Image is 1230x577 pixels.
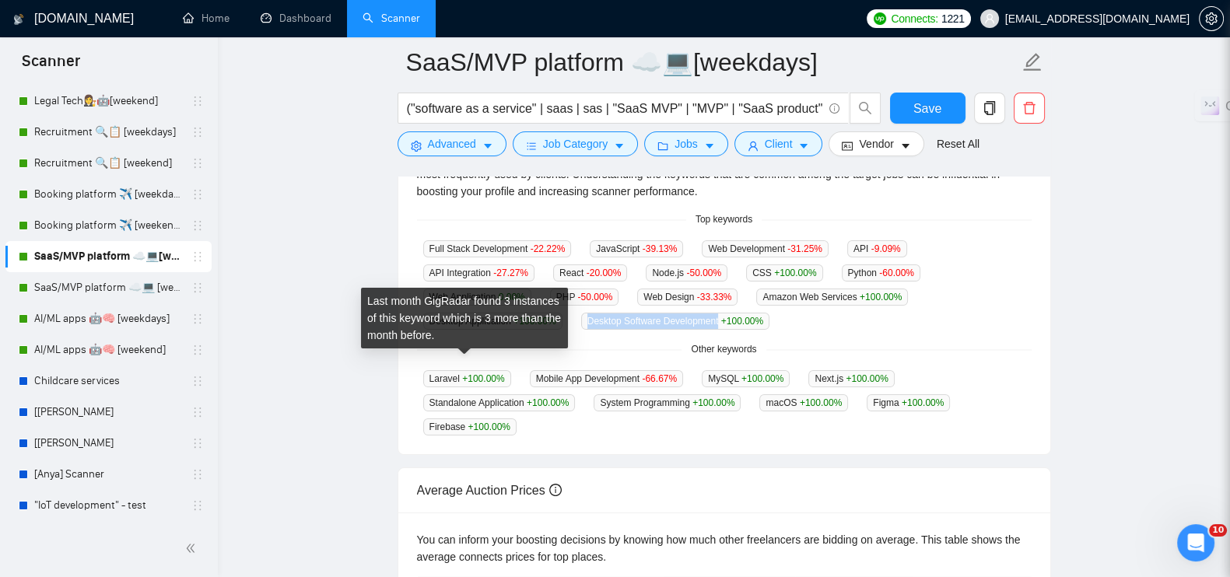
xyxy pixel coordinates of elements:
span: Web Design [637,288,738,306]
a: SaaS/MVP platform ☁️💻[weekdays] [34,241,182,272]
span: Client [765,135,793,152]
span: folder [657,140,668,152]
button: settingAdvancedcaret-down [398,131,506,156]
input: Search Freelance Jobs... [407,99,822,118]
span: -9.09 % [871,243,901,254]
span: holder [191,499,204,512]
span: holder [191,344,204,356]
button: copy [974,93,1005,124]
span: Jobs [675,135,698,152]
div: Last month GigRadar found 3 instances of this keyword which is 3 more than the month before. [361,288,568,348]
span: idcard [842,140,853,152]
span: Job Category [543,135,608,152]
span: -60.00 % [879,268,914,278]
button: setting [1199,6,1224,31]
a: Legal Tech👩‍⚖️🤖[weekend] [34,86,182,117]
span: double-left [185,540,201,556]
span: edit [1022,52,1043,72]
div: green [52,5,71,24]
span: holder [191,375,204,387]
div: Add a Note [96,2,121,27]
span: delete [1014,101,1044,115]
span: Node.js [646,264,727,282]
span: API [847,240,907,257]
span: Laravel [423,370,511,387]
span: -66.67 % [642,373,677,384]
button: Save [890,93,965,124]
span: JavaScript [590,240,683,257]
span: copy [975,101,1004,115]
a: [[PERSON_NAME] [34,428,182,459]
span: Full Stack Development [423,240,572,257]
span: -39.13 % [643,243,678,254]
span: holder [191,468,204,481]
div: Share on X [146,2,171,27]
span: PHP [550,288,619,306]
span: caret-down [798,140,809,152]
div: You can inform your boosting decisions by knowing how much other freelancers are bidding on avera... [417,531,1032,565]
span: Web Development [702,240,829,257]
a: Childcare services [34,365,182,397]
div: Create a Quoteshot [121,2,146,27]
input: Scanner name... [406,43,1019,82]
img: upwork-logo.png [874,12,886,25]
a: Booking platform ✈️ [weekdays] [34,179,182,210]
span: holder [191,157,204,170]
span: +100.00 % [468,421,510,432]
span: holder [191,219,204,232]
span: Save [913,99,941,118]
span: +100.00 % [692,397,734,408]
span: holder [191,95,204,107]
span: holder [191,437,204,449]
span: -50.00 % [686,268,721,278]
span: caret-down [482,140,493,152]
a: Recruitment 🔍📋 [weekdays] [34,117,182,148]
span: Figma [867,394,950,411]
img: logo [13,7,24,32]
span: -31.25 % [787,243,822,254]
span: Connects: [891,10,937,27]
span: Amazon Web Services [756,288,908,306]
span: Scanner [9,50,93,82]
span: info-circle [829,103,839,114]
a: homeHome [183,12,230,25]
a: SaaS/MVP platform ☁️💻 [weekend] [34,272,182,303]
span: holder [191,250,204,263]
span: Top keywords [686,212,762,227]
button: barsJob Categorycaret-down [513,131,638,156]
span: caret-down [704,140,715,152]
span: Next.js [808,370,894,387]
a: "IoT development" - test [34,490,182,521]
span: +100.00 % [721,316,763,327]
span: +100.00 % [846,373,888,384]
span: Desktop Software Development [581,313,769,330]
span: Standalone Application [423,394,576,411]
span: +100.00 % [860,292,902,302]
span: +100.00 % [774,268,816,278]
span: React [553,264,627,282]
span: +100.00 % [800,397,842,408]
span: info-circle [549,484,562,496]
span: Mobile App Development [530,370,683,387]
button: userClientcaret-down [734,131,823,156]
button: idcardVendorcaret-down [829,131,923,156]
a: searchScanner [363,12,420,25]
iframe: Intercom live chat [1177,524,1214,561]
span: -33.33 % [697,292,732,302]
span: holder [191,282,204,294]
span: System Programming [594,394,741,411]
span: +100.00 % [527,397,569,408]
span: API Integration [423,264,534,282]
button: search [850,93,881,124]
a: Booking platform ✈️ [weekend] [34,210,182,241]
span: +100.00 % [741,373,783,384]
div: pink [5,5,24,24]
span: caret-down [614,140,625,152]
a: AI/ML apps 🤖🧠 [weekend] [34,334,182,365]
a: setting [1199,12,1224,25]
button: folderJobscaret-down [644,131,728,156]
a: dashboardDashboard [261,12,331,25]
span: setting [1200,12,1223,25]
span: search [850,101,880,115]
a: Recruitment 🔍📋 [weekend] [34,148,182,179]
